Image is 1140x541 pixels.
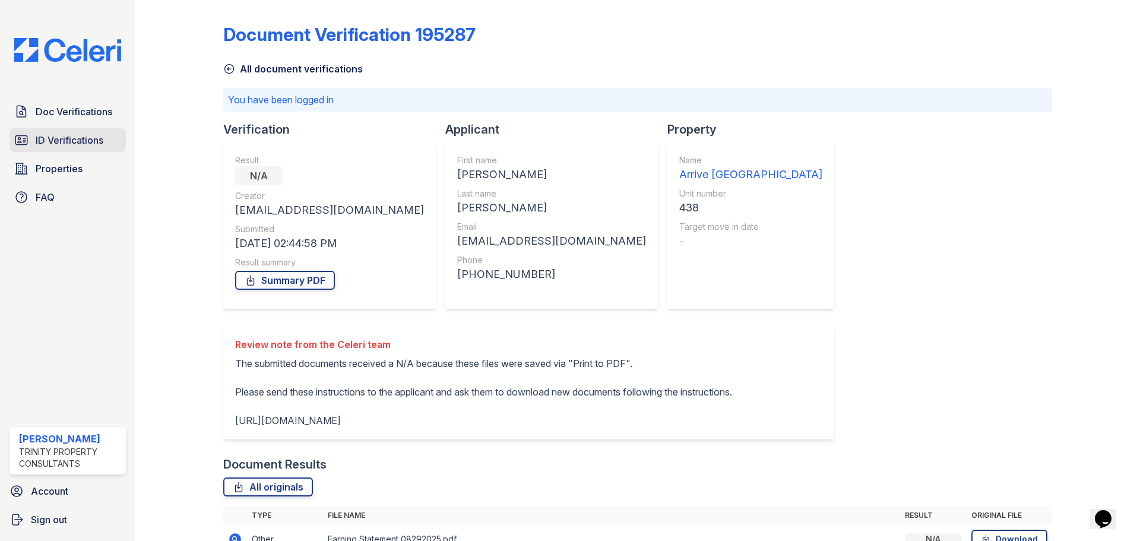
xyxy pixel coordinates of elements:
[235,235,424,252] div: [DATE] 02:44:58 PM
[679,233,822,249] div: -
[36,162,83,176] span: Properties
[679,221,822,233] div: Target move in date
[323,506,900,525] th: File name
[5,38,131,62] img: CE_Logo_Blue-a8612792a0a2168367f1c8372b55b34899dd931a85d93a1a3d3e32e68fde9ad4.png
[36,133,103,147] span: ID Verifications
[223,477,313,496] a: All originals
[457,221,646,233] div: Email
[457,154,646,166] div: First name
[445,121,667,138] div: Applicant
[9,128,126,152] a: ID Verifications
[19,432,121,446] div: [PERSON_NAME]
[235,337,732,352] div: Review note from the Celeri team
[679,188,822,200] div: Unit number
[235,257,424,268] div: Result summary
[900,506,967,525] th: Result
[457,233,646,249] div: [EMAIL_ADDRESS][DOMAIN_NAME]
[247,506,323,525] th: Type
[9,157,126,181] a: Properties
[223,121,445,138] div: Verification
[223,24,476,45] div: Document Verification 195287
[235,223,424,235] div: Submitted
[36,190,55,204] span: FAQ
[5,508,131,531] a: Sign out
[457,188,646,200] div: Last name
[5,479,131,503] a: Account
[31,512,67,527] span: Sign out
[9,100,126,124] a: Doc Verifications
[679,200,822,216] div: 438
[1090,493,1128,529] iframe: chat widget
[235,190,424,202] div: Creator
[235,166,283,185] div: N/A
[235,154,424,166] div: Result
[31,484,68,498] span: Account
[235,356,732,428] p: The submitted documents received a N/A because these files were saved via "Print to PDF". Please ...
[457,266,646,283] div: [PHONE_NUMBER]
[19,446,121,470] div: Trinity Property Consultants
[223,62,363,76] a: All document verifications
[457,200,646,216] div: [PERSON_NAME]
[235,202,424,219] div: [EMAIL_ADDRESS][DOMAIN_NAME]
[228,93,1047,107] p: You have been logged in
[223,456,327,473] div: Document Results
[967,506,1052,525] th: Original file
[36,105,112,119] span: Doc Verifications
[679,154,822,166] div: Name
[667,121,844,138] div: Property
[235,271,335,290] a: Summary PDF
[679,166,822,183] div: Arrive [GEOGRAPHIC_DATA]
[9,185,126,209] a: FAQ
[457,166,646,183] div: [PERSON_NAME]
[679,154,822,183] a: Name Arrive [GEOGRAPHIC_DATA]
[457,254,646,266] div: Phone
